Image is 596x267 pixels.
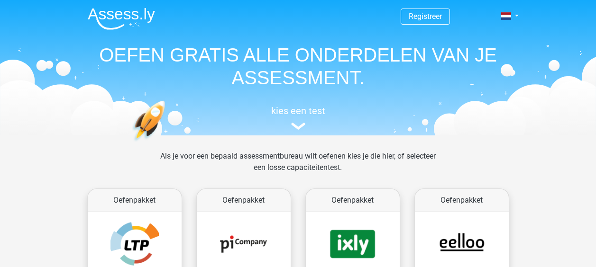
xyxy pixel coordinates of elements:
img: assessment [291,123,305,130]
h1: OEFEN GRATIS ALLE ONDERDELEN VAN JE ASSESSMENT. [80,44,516,89]
h5: kies een test [80,105,516,116]
div: Als je voor een bepaald assessmentbureau wilt oefenen kies je die hier, of selecteer een losse ca... [153,151,443,185]
a: Registreer [409,12,442,21]
img: Assessly [88,8,155,30]
a: kies een test [80,105,516,130]
img: oefenen [132,100,202,186]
